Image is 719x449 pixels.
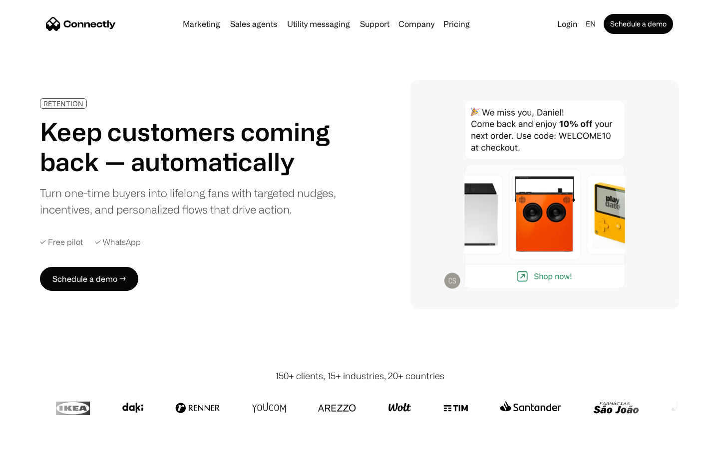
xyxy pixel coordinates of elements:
[283,20,354,28] a: Utility messaging
[439,20,474,28] a: Pricing
[40,117,344,177] h1: Keep customers coming back — automatically
[95,237,141,247] div: ✓ WhatsApp
[586,17,596,31] div: en
[275,369,444,383] div: 150+ clients, 15+ industries, 20+ countries
[40,237,83,247] div: ✓ Free pilot
[20,432,60,446] ul: Language list
[179,20,224,28] a: Marketing
[553,17,582,31] a: Login
[356,20,393,28] a: Support
[226,20,281,28] a: Sales agents
[10,431,60,446] aside: Language selected: English
[398,17,434,31] div: Company
[604,14,673,34] a: Schedule a demo
[43,100,83,107] div: RETENTION
[40,267,138,291] a: Schedule a demo →
[40,185,344,218] div: Turn one-time buyers into lifelong fans with targeted nudges, incentives, and personalized flows ...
